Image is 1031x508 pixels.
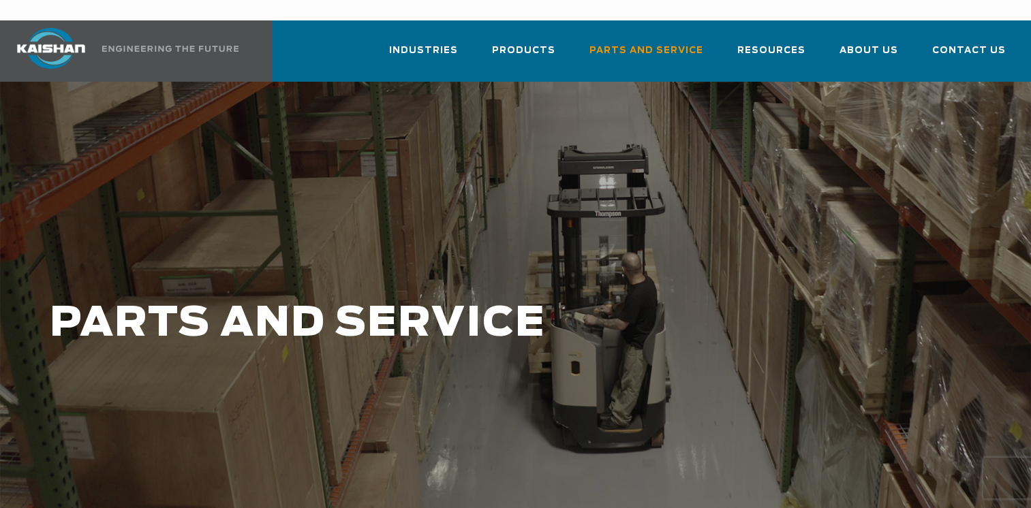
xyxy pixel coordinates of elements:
span: Products [492,43,555,59]
a: Contact Us [932,33,1006,79]
img: Engineering the future [102,46,238,52]
h1: PARTS AND SERVICE [50,301,824,347]
a: Products [492,33,555,79]
a: Parts and Service [589,33,703,79]
span: Contact Us [932,43,1006,59]
span: Resources [737,43,805,59]
a: Resources [737,33,805,79]
span: Industries [389,43,458,59]
a: Industries [389,33,458,79]
a: About Us [840,33,898,79]
span: Parts and Service [589,43,703,59]
span: About Us [840,43,898,59]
